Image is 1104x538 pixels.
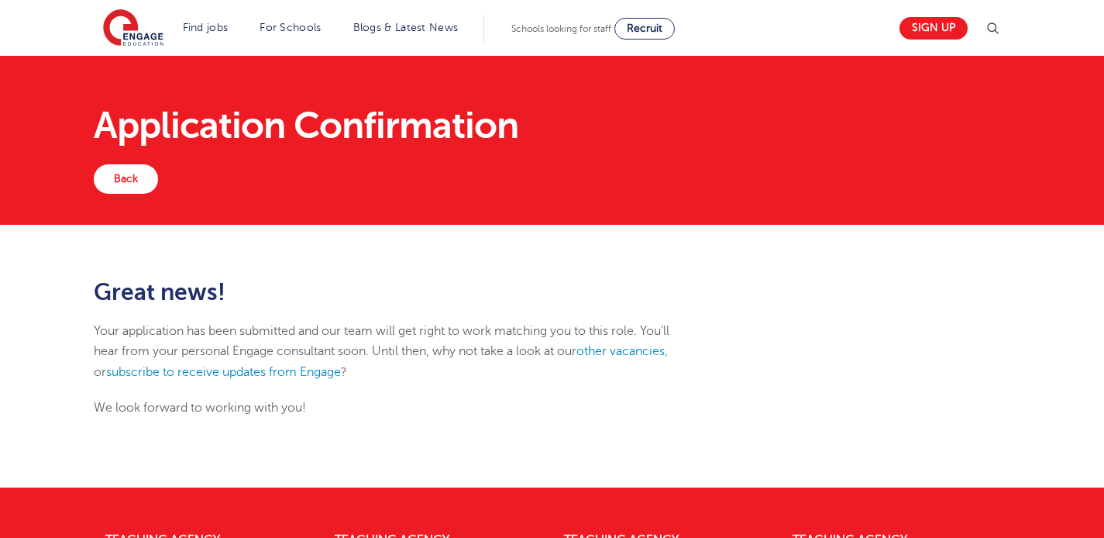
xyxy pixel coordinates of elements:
[94,107,1010,144] h1: Application Confirmation
[576,344,665,358] a: other vacancies
[899,17,968,40] a: Sign up
[106,365,341,379] a: subscribe to receive updates from Engage
[260,22,321,33] a: For Schools
[353,22,459,33] a: Blogs & Latest News
[94,321,697,382] p: Your application has been submitted and our team will get right to work matching you to this role...
[94,398,697,418] p: We look forward to working with you!
[614,18,675,40] a: Recruit
[511,23,611,34] span: Schools looking for staff
[627,22,662,34] span: Recruit
[94,279,697,305] h2: Great news!
[94,164,158,194] a: Back
[103,9,163,48] img: Engage Education
[183,22,229,33] a: Find jobs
